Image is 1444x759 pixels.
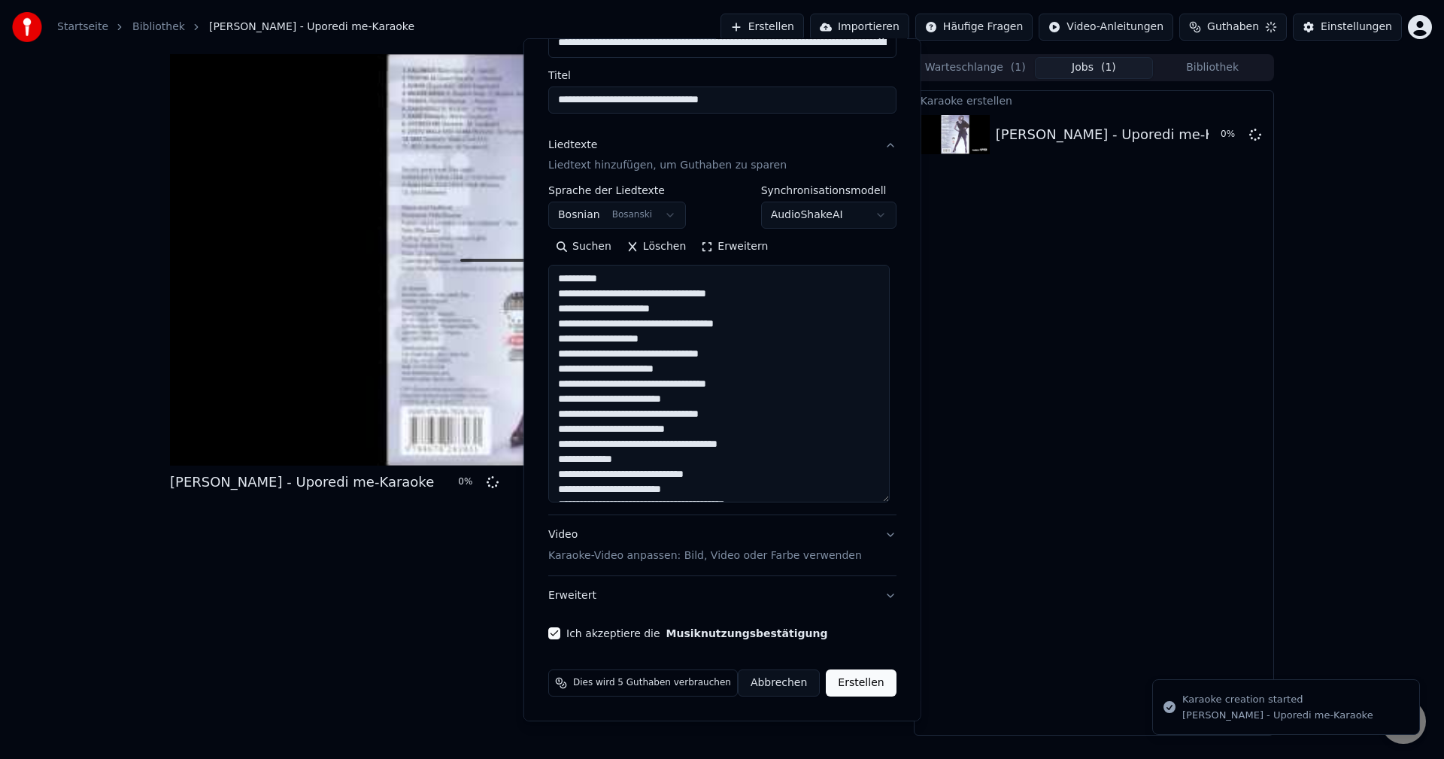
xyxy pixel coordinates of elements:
[826,669,896,697] button: Erstellen
[548,515,896,575] button: VideoKaraoke-Video anpassen: Bild, Video oder Farbe verwenden
[548,235,619,259] button: Suchen
[548,125,896,185] button: LiedtexteLiedtext hinzufügen, um Guthaben zu sparen
[548,69,896,80] label: Titel
[760,185,896,196] label: Synchronisationsmodell
[548,158,787,173] p: Liedtext hinzufügen, um Guthaben zu sparen
[548,527,862,563] div: Video
[666,628,827,639] button: Ich akzeptiere die
[738,669,820,697] button: Abbrechen
[566,628,827,639] label: Ich akzeptiere die
[548,185,896,515] div: LiedtexteLiedtext hinzufügen, um Guthaben zu sparen
[573,677,731,689] span: Dies wird 5 Guthaben verbrauchen
[548,185,686,196] label: Sprache der Liedtexte
[548,137,597,152] div: Liedtexte
[619,235,693,259] button: Löschen
[693,235,775,259] button: Erweitern
[548,548,862,563] p: Karaoke-Video anpassen: Bild, Video oder Farbe verwenden
[548,576,896,615] button: Erweitert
